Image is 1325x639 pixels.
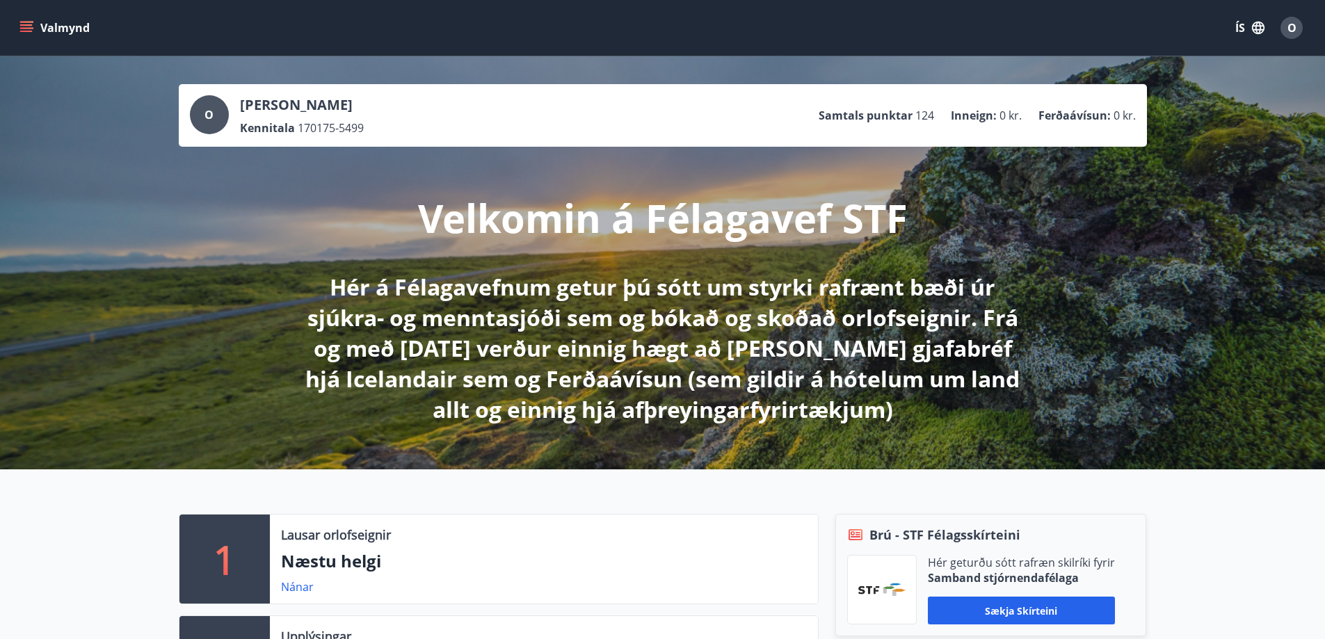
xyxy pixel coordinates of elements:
[1287,20,1296,35] span: O
[819,108,913,123] p: Samtals punktar
[240,120,295,136] p: Kennitala
[928,555,1115,570] p: Hér geturðu sótt rafræn skilríki fyrir
[951,108,997,123] p: Inneign :
[1275,11,1308,45] button: O
[928,597,1115,624] button: Sækja skírteini
[1228,15,1272,40] button: ÍS
[869,526,1020,544] span: Brú - STF Félagsskírteini
[281,579,314,594] a: Nánar
[17,15,95,40] button: menu
[296,272,1030,425] p: Hér á Félagavefnum getur þú sótt um styrki rafrænt bæði úr sjúkra- og menntasjóði sem og bókað og...
[214,533,236,585] p: 1
[281,526,391,544] p: Lausar orlofseignir
[999,108,1022,123] span: 0 kr.
[418,191,908,244] p: Velkomin á Félagavef STF
[281,549,807,573] p: Næstu helgi
[240,95,364,115] p: [PERSON_NAME]
[915,108,934,123] span: 124
[1114,108,1136,123] span: 0 kr.
[204,107,214,122] span: O
[928,570,1115,585] p: Samband stjórnendafélaga
[1038,108,1111,123] p: Ferðaávísun :
[858,583,906,596] img: vjCaq2fThgY3EUYqSgpjEiBg6WP39ov69hlhuPVN.png
[298,120,364,136] span: 170175-5499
